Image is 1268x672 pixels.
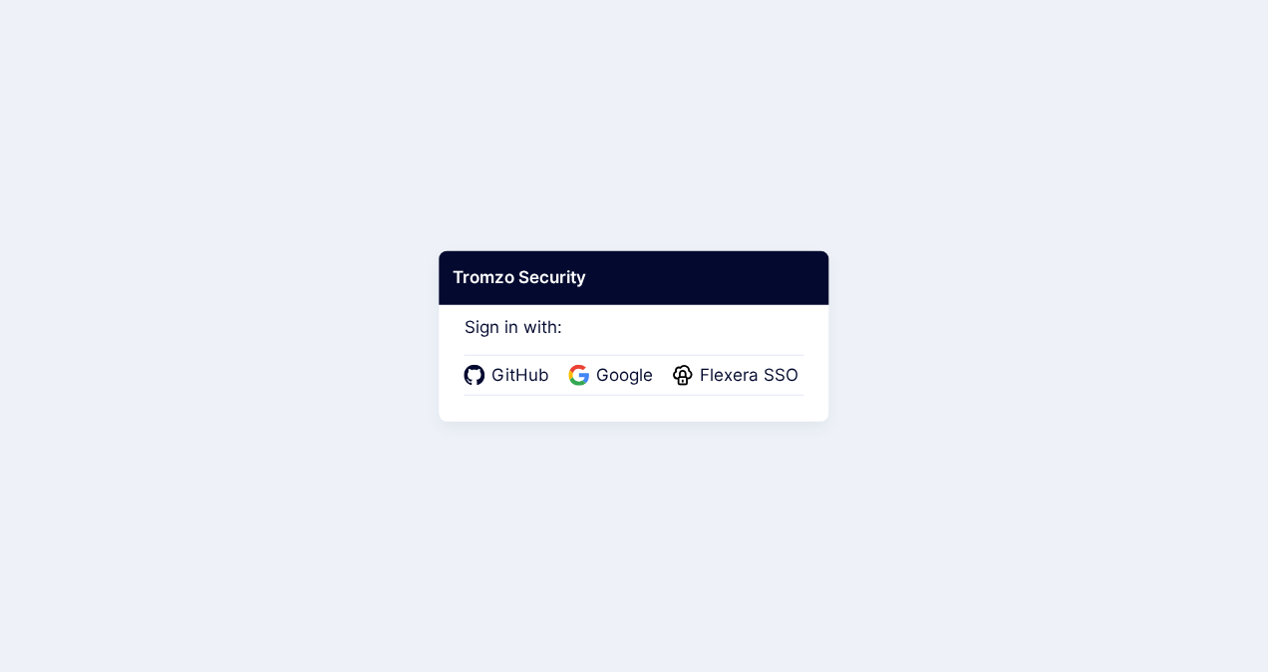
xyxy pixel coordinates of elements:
[694,363,804,389] span: Flexera SSO
[485,363,555,389] span: GitHub
[465,290,804,396] div: Sign in with:
[590,363,659,389] span: Google
[439,251,828,305] div: Tromzo Security
[569,363,659,389] a: Google
[465,363,555,389] a: GitHub
[673,363,804,389] a: Flexera SSO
